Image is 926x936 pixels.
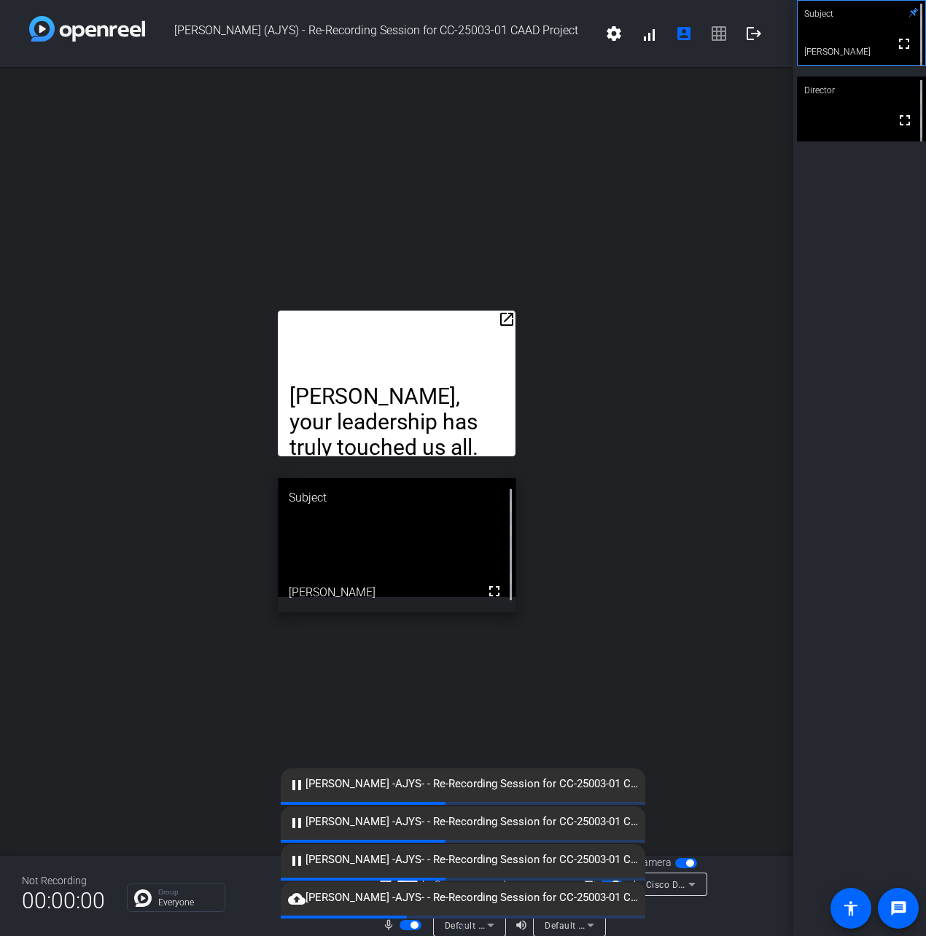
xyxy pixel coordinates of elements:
[281,814,645,831] span: [PERSON_NAME] -AJYS- - Re-Recording Session for CC-25003-01 CAAD Project-[PERSON_NAME]-Take 2-202...
[145,16,596,51] span: [PERSON_NAME] (AJYS) - Re-Recording Session for CC-25003-01 CAAD Project
[382,916,400,934] mat-icon: mic_none
[281,889,645,907] span: [PERSON_NAME] -AJYS- - Re-Recording Session for CC-25003-01 CAAD Project-[PERSON_NAME]-Take 2-202...
[745,25,763,42] mat-icon: logout
[605,25,623,42] mat-icon: settings
[158,889,217,896] p: Group
[486,582,503,600] mat-icon: fullscreen
[134,889,152,907] img: Chat Icon
[22,873,105,889] div: Not Recording
[631,16,666,51] button: signal_cellular_alt
[458,921,469,935] span: ▼
[288,814,306,832] mat-icon: pause
[288,776,306,794] mat-icon: pause
[545,919,731,931] span: Default - Speakers (USB Audio) (1188:9545)
[288,890,306,908] mat-icon: cloud_upload
[29,16,145,42] img: white-gradient.svg
[842,900,860,917] mat-icon: accessibility
[895,35,913,52] mat-icon: fullscreen
[675,25,693,42] mat-icon: account_box
[278,478,515,518] div: Subject
[158,898,217,907] p: Everyone
[890,900,907,917] mat-icon: message
[445,919,712,931] span: Default - Microphone (23- Cisco Desk Camera 4K) (05a6:0023)
[797,77,926,104] div: Director
[281,851,645,869] span: [PERSON_NAME] -AJYS- - Re-Recording Session for CC-25003-01 CAAD Project-[PERSON_NAME]-Take 2-202...
[281,776,645,793] span: [PERSON_NAME] -AJYS- - Re-Recording Session for CC-25003-01 CAAD Project-[PERSON_NAME]-Take 2-202...
[515,916,532,934] mat-icon: volume_up
[288,852,306,870] mat-icon: pause
[896,112,914,129] mat-icon: fullscreen
[498,311,515,328] mat-icon: open_in_new
[22,883,105,919] span: 00:00:00
[646,878,798,890] span: Cisco Desk Camera 4K (05a6:0023)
